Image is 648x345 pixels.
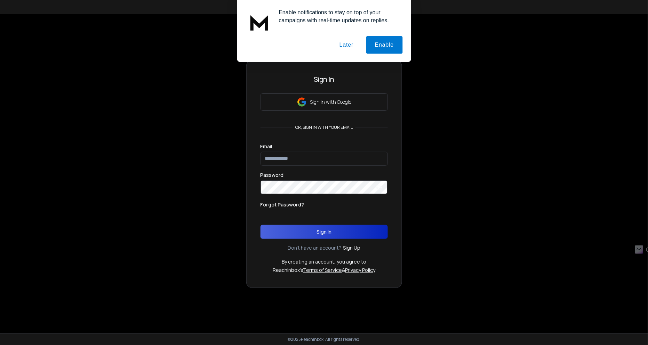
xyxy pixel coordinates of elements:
[261,225,388,239] button: Sign In
[288,244,342,251] p: Don't have an account?
[343,244,360,251] a: Sign Up
[261,144,272,149] label: Email
[366,36,403,54] button: Enable
[261,201,304,208] p: Forgot Password?
[261,93,388,111] button: Sign in with Google
[345,267,375,273] a: Privacy Policy
[273,8,403,24] div: Enable notifications to stay on top of your campaigns with real-time updates on replies.
[282,258,366,265] p: By creating an account, you agree to
[331,36,362,54] button: Later
[273,267,375,274] p: ReachInbox's &
[261,173,284,178] label: Password
[288,337,360,342] p: © 2025 Reachinbox. All rights reserved.
[310,99,351,105] p: Sign in with Google
[303,267,342,273] a: Terms of Service
[261,75,388,84] h3: Sign In
[246,8,273,36] img: notification icon
[293,125,355,130] p: or, sign in with your email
